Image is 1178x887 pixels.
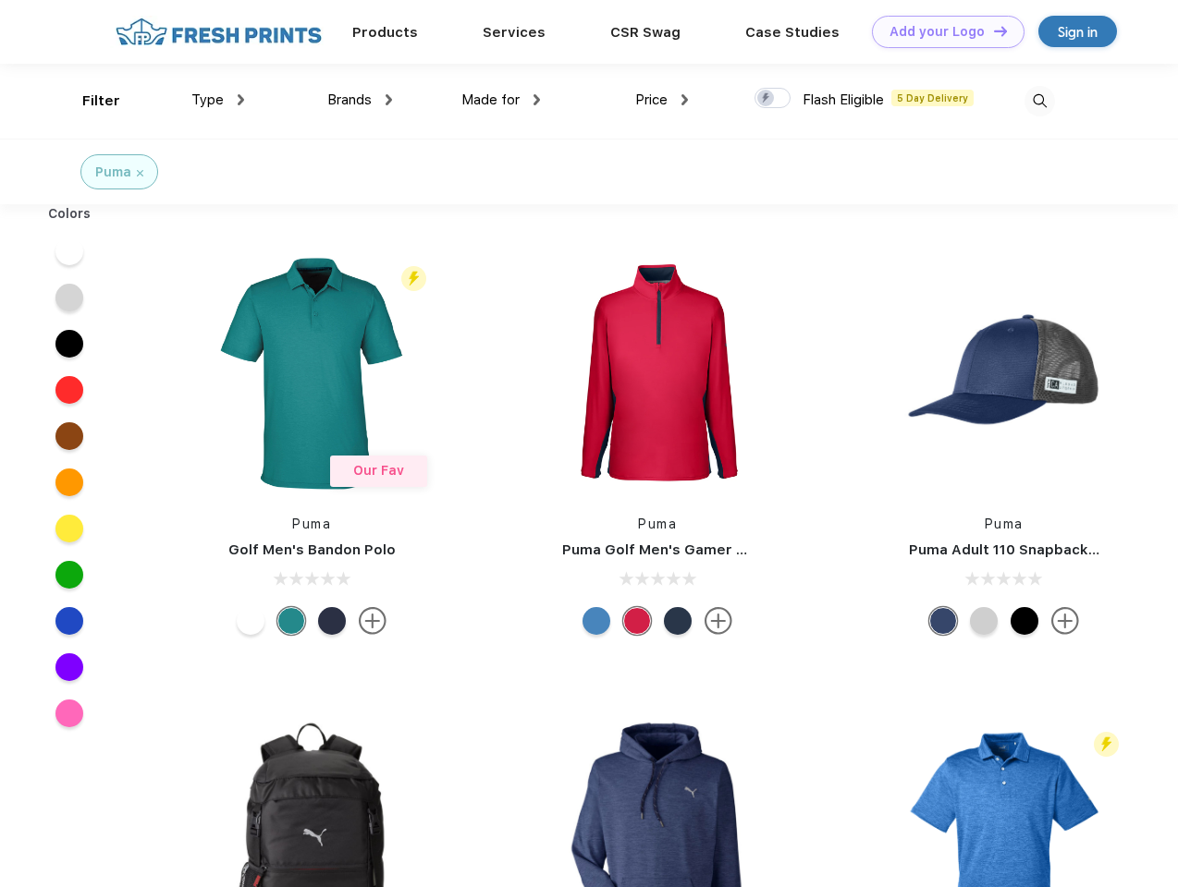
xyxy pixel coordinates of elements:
[191,91,224,108] span: Type
[189,250,435,496] img: func=resize&h=266
[318,607,346,635] div: Navy Blazer
[327,91,372,108] span: Brands
[638,516,677,531] a: Puma
[461,91,520,108] span: Made for
[534,250,780,496] img: func=resize&h=266
[929,607,957,635] div: Peacoat with Qut Shd
[881,250,1127,496] img: func=resize&h=266
[82,91,120,112] div: Filter
[359,607,387,635] img: more.svg
[386,94,392,105] img: dropdown.png
[292,516,331,531] a: Puma
[237,607,264,635] div: Bright White
[985,516,1024,531] a: Puma
[1038,16,1117,47] a: Sign in
[1051,607,1079,635] img: more.svg
[401,266,426,291] img: flash_active_toggle.svg
[483,24,546,41] a: Services
[353,463,404,478] span: Our Fav
[562,541,854,558] a: Puma Golf Men's Gamer Golf Quarter-Zip
[534,94,540,105] img: dropdown.png
[238,94,244,105] img: dropdown.png
[583,607,610,635] div: Bright Cobalt
[1025,86,1055,116] img: desktop_search.svg
[623,607,651,635] div: Ski Patrol
[110,16,327,48] img: fo%20logo%202.webp
[803,91,884,108] span: Flash Eligible
[891,90,974,106] span: 5 Day Delivery
[610,24,681,41] a: CSR Swag
[1094,732,1119,757] img: flash_active_toggle.svg
[635,91,668,108] span: Price
[352,24,418,41] a: Products
[137,170,143,176] img: filter_cancel.svg
[970,607,998,635] div: Quarry Brt Whit
[664,607,692,635] div: Navy Blazer
[228,541,396,558] a: Golf Men's Bandon Polo
[95,163,131,182] div: Puma
[34,204,105,224] div: Colors
[705,607,732,635] img: more.svg
[681,94,688,105] img: dropdown.png
[1058,21,1098,43] div: Sign in
[890,24,985,40] div: Add your Logo
[994,26,1007,36] img: DT
[277,607,305,635] div: Green Lagoon
[1011,607,1038,635] div: Pma Blk Pma Blk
